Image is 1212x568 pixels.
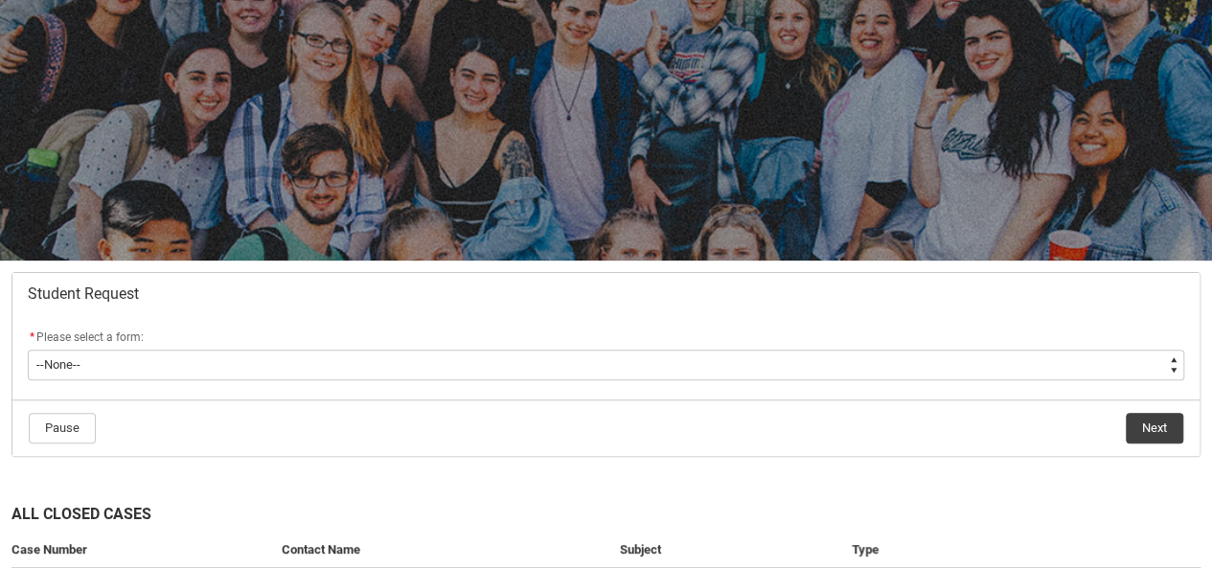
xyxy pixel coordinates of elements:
[30,330,34,344] abbr: required
[1126,413,1183,443] button: Next
[612,533,845,568] th: Subject
[11,533,274,568] th: Case Number
[11,503,1201,533] h2: All Closed Cases
[844,533,1201,568] th: Type
[11,272,1201,457] article: Redu_Student_Request flow
[36,330,144,344] span: Please select a form:
[29,413,96,443] button: Pause
[28,284,139,304] span: Student Request
[274,533,612,568] th: Contact Name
